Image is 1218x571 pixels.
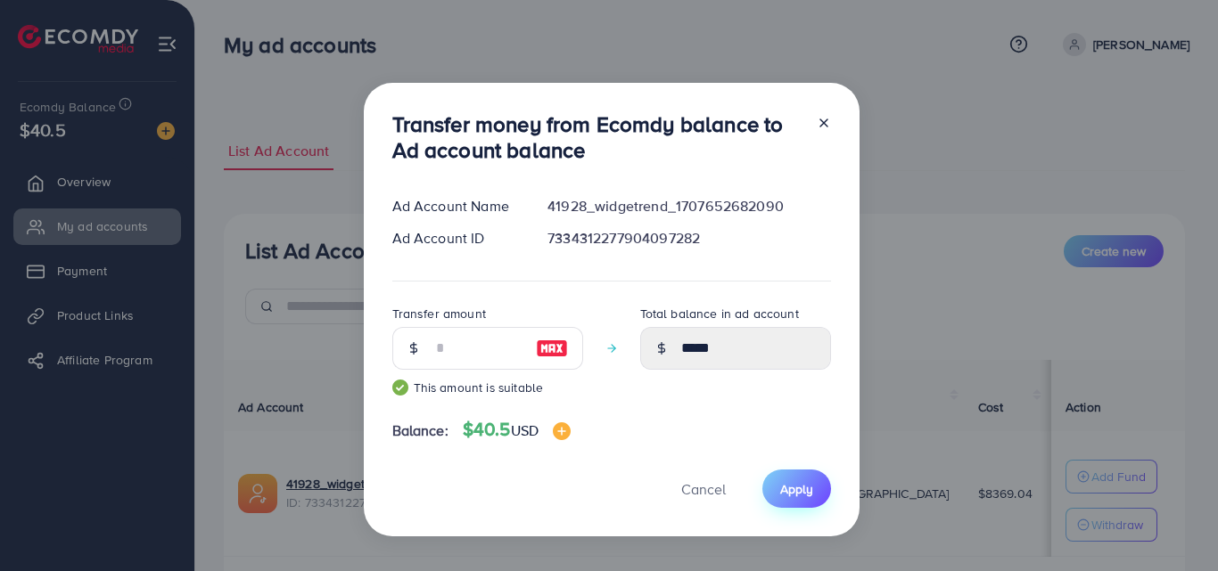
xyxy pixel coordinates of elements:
[392,379,583,396] small: This amount is suitable
[392,420,449,441] span: Balance:
[533,196,844,216] div: 41928_widgetrend_1707652682090
[681,479,726,499] span: Cancel
[553,422,571,440] img: image
[392,111,802,163] h3: Transfer money from Ecomdy balance to Ad account balance
[392,305,486,322] label: Transfer amount
[463,419,571,441] h4: $40.5
[533,228,844,249] div: 7334312277904097282
[392,379,408,396] img: guide
[659,469,748,508] button: Cancel
[378,228,534,249] div: Ad Account ID
[1142,491,1205,558] iframe: Chat
[762,469,831,508] button: Apply
[640,305,799,322] label: Total balance in ad account
[378,196,534,216] div: Ad Account Name
[536,338,568,359] img: image
[511,420,539,440] span: USD
[780,480,813,498] span: Apply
